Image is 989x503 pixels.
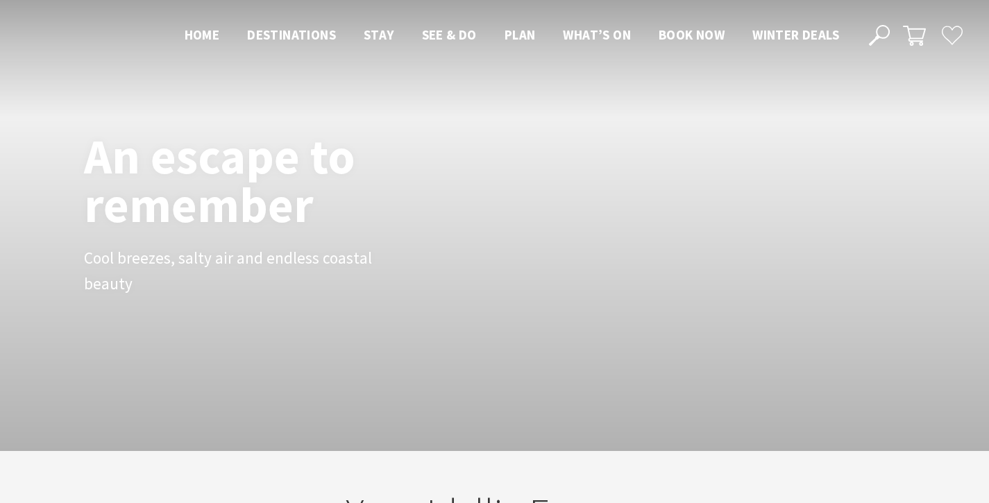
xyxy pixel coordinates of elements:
span: Book now [659,26,725,43]
a: Destinations [247,26,336,44]
nav: Main Menu [171,24,853,47]
a: Book now [659,26,725,44]
span: Destinations [247,26,336,43]
a: Winter Deals [752,26,839,44]
a: Stay [364,26,394,44]
span: See & Do [422,26,477,43]
span: Winter Deals [752,26,839,43]
span: Plan [505,26,536,43]
a: Plan [505,26,536,44]
span: What’s On [563,26,631,43]
a: What’s On [563,26,631,44]
span: Home [185,26,220,43]
span: Stay [364,26,394,43]
a: Home [185,26,220,44]
p: Cool breezes, salty air and endless coastal beauty [84,246,396,297]
a: See & Do [422,26,477,44]
h1: An escape to remember [84,132,466,229]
